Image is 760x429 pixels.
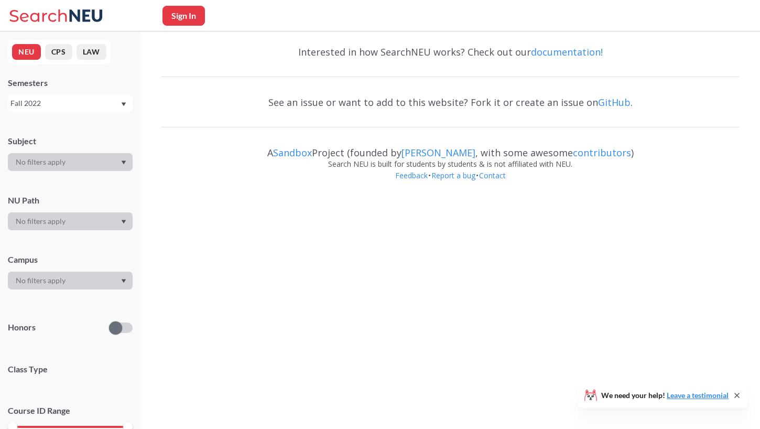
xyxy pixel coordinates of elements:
p: Honors [8,321,36,334]
span: Class Type [8,363,133,375]
p: Course ID Range [8,405,133,417]
a: contributors [573,146,631,159]
a: Leave a testimonial [667,391,729,400]
div: Interested in how SearchNEU works? Check out our [161,37,739,67]
a: [PERSON_NAME] [401,146,475,159]
div: NU Path [8,195,133,206]
a: Sandbox [273,146,312,159]
a: Feedback [395,170,428,180]
div: Fall 2022 [10,98,120,109]
div: A Project (founded by , with some awesome ) [161,137,739,158]
svg: Dropdown arrow [121,160,126,165]
button: NEU [12,44,41,60]
svg: Dropdown arrow [121,279,126,283]
div: Campus [8,254,133,265]
button: CPS [45,44,72,60]
div: Fall 2022Dropdown arrow [8,95,133,112]
button: LAW [77,44,106,60]
div: Dropdown arrow [8,153,133,171]
div: Subject [8,135,133,147]
div: Search NEU is built for students by students & is not affiliated with NEU. [161,158,739,170]
a: Contact [479,170,506,180]
a: GitHub [598,96,631,109]
div: Semesters [8,77,133,89]
div: See an issue or want to add to this website? Fork it or create an issue on . [161,87,739,117]
a: Report a bug [431,170,476,180]
svg: Dropdown arrow [121,102,126,106]
span: We need your help! [601,392,729,399]
svg: Dropdown arrow [121,220,126,224]
button: Sign In [162,6,205,26]
a: documentation! [531,46,603,58]
div: Dropdown arrow [8,212,133,230]
div: • • [161,170,739,197]
div: Dropdown arrow [8,272,133,289]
